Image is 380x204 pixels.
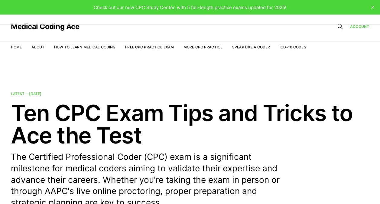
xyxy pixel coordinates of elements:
h2: Ten CPC Exam Tips and Tricks to Ace the Test [11,102,369,146]
a: Home [11,45,22,49]
button: close [368,2,378,12]
a: How to Learn Medical Coding [54,45,115,49]
a: Medical Coding Ace [11,23,79,30]
a: About [31,45,44,49]
a: More CPC Practice [184,45,222,49]
time: [DATE] [29,91,41,96]
span: Latest — [11,91,41,96]
iframe: portal-trigger [348,174,380,204]
a: Free CPC Practice Exam [125,45,174,49]
a: ICD-10 Codes [280,45,306,49]
span: Check out our new CPC Study Center, with 5 full-length practice exams updated for 2025! [94,5,286,10]
a: Account [350,24,369,29]
a: Speak Like a Coder [232,45,270,49]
